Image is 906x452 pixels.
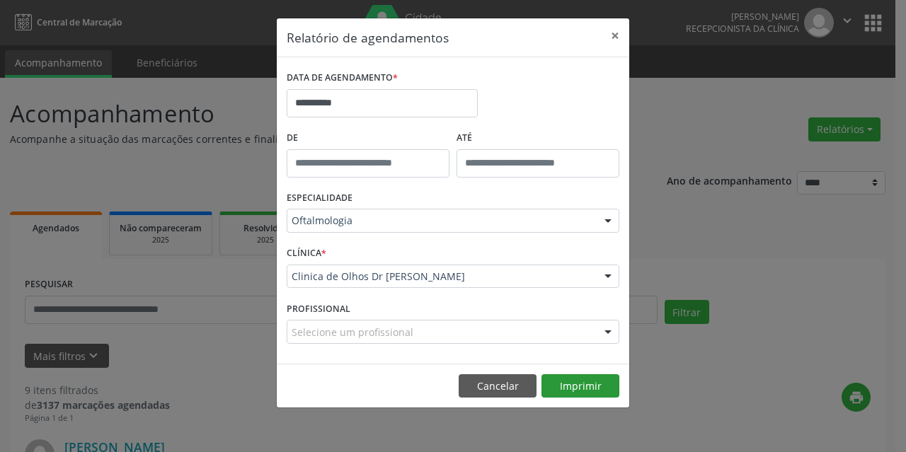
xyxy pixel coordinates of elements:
[287,298,350,320] label: PROFISSIONAL
[459,374,537,398] button: Cancelar
[287,187,352,209] label: ESPECIALIDADE
[292,270,590,284] span: Clinica de Olhos Dr [PERSON_NAME]
[287,127,449,149] label: De
[601,18,629,53] button: Close
[541,374,619,398] button: Imprimir
[287,67,398,89] label: DATA DE AGENDAMENTO
[287,28,449,47] h5: Relatório de agendamentos
[457,127,619,149] label: ATÉ
[292,325,413,340] span: Selecione um profissional
[292,214,590,228] span: Oftalmologia
[287,243,326,265] label: CLÍNICA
